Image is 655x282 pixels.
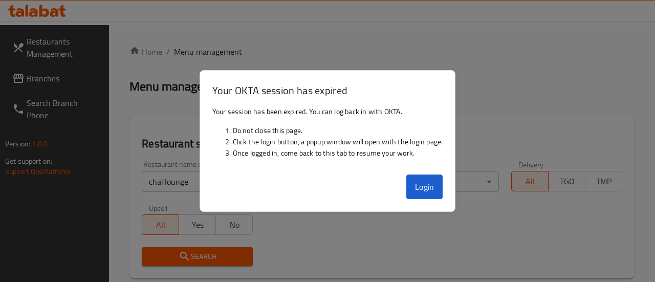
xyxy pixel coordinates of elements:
[233,136,443,147] li: Click the login button, a popup window will open with the login page.
[406,175,443,199] button: Login
[233,125,443,136] li: Do not close this page.
[212,83,443,98] h3: Your OKTA session has expired
[200,102,455,170] div: Your session has been expired. You can log back in with OKTA.
[233,147,443,159] li: Once logged in, come back to this tab to resume your work.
